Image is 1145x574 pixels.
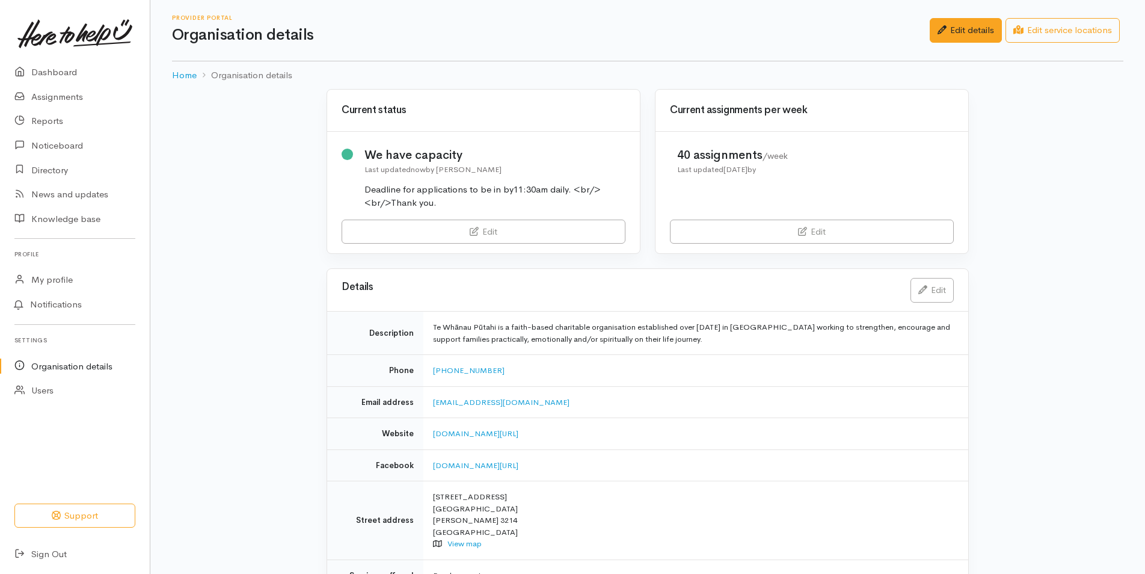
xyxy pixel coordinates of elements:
a: View map [447,539,482,549]
a: Edit [342,220,625,244]
td: Facebook [327,449,423,481]
button: Support [14,504,135,528]
a: [EMAIL_ADDRESS][DOMAIN_NAME] [433,397,569,407]
h1: Organisation details [172,26,930,44]
td: Street address [327,481,423,560]
div: We have capacity [364,146,626,164]
div: Deadline for applications to be in by11:30am daily. <br/><br/>Thank you. [364,183,626,210]
nav: breadcrumb [172,61,1123,90]
a: Edit details [930,18,1002,43]
a: [DOMAIN_NAME][URL] [433,460,518,471]
h6: Profile [14,246,135,262]
div: Last updated by [PERSON_NAME] [364,164,626,176]
h6: Settings [14,332,135,348]
a: Edit [910,278,954,303]
h3: Details [342,282,896,293]
h3: Current assignments per week [670,105,954,116]
span: /week [763,150,788,161]
td: Phone [327,355,423,387]
td: Te Whānau Pūtahi is a faith-based charitable organisation established over [DATE] in [GEOGRAPHIC_... [423,312,968,355]
td: Email address [327,386,423,418]
a: Edit service locations [1005,18,1120,43]
time: [DATE] [723,164,747,174]
td: Website [327,418,423,450]
a: Home [172,69,197,82]
div: 40 assignments [677,146,788,164]
div: Last updated by [677,164,788,176]
h3: Current status [342,105,625,116]
td: Description [327,312,423,355]
a: Edit [670,220,954,244]
a: [PHONE_NUMBER] [433,365,505,375]
h6: Provider Portal [172,14,930,21]
td: [STREET_ADDRESS] [GEOGRAPHIC_DATA] [PERSON_NAME] 3214 [GEOGRAPHIC_DATA] [423,481,968,560]
time: now [411,164,426,174]
a: [DOMAIN_NAME][URL] [433,428,518,439]
li: Organisation details [197,69,292,82]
